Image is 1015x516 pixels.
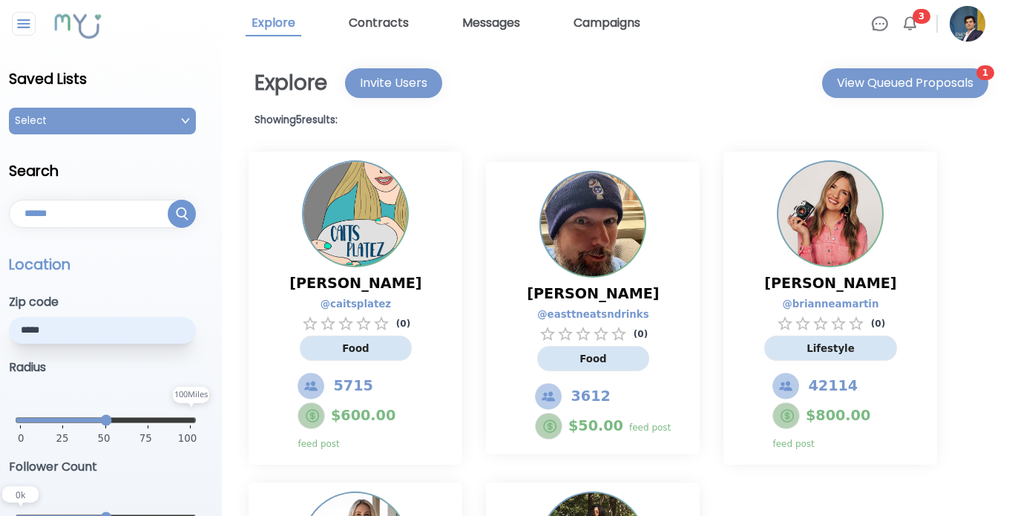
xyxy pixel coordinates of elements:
a: @ easttneatsndrinks [537,307,634,322]
p: Location [9,255,213,275]
p: ( 0 ) [634,328,648,340]
a: Campaigns [568,11,646,36]
a: Messages [456,11,526,36]
text: 0 k [16,489,26,501]
div: View Queued Proposals [837,74,973,92]
span: 50 [98,431,111,452]
img: Bell [901,15,919,33]
span: $ 800.00 [806,405,870,426]
span: 25 [56,431,69,452]
p: Select [15,114,47,128]
span: 75 [139,431,152,452]
img: Followers [772,373,799,399]
img: Chat [871,15,889,33]
img: Followers [298,373,324,399]
h3: Radius [9,359,213,376]
h3: Follower Count [9,458,213,476]
a: Contracts [343,11,415,36]
h2: Saved Lists [9,69,213,90]
span: [PERSON_NAME] [527,284,659,304]
img: Close sidebar [15,15,33,33]
img: Followers [535,383,562,410]
span: Lifestyle [807,343,855,354]
p: feed post [772,438,814,450]
img: Profile [950,6,985,42]
p: ( 0 ) [871,318,885,330]
span: 5715 [333,376,372,396]
h3: Zip code [9,293,213,311]
button: Invite Users [345,68,442,98]
span: $ 50.00 [568,416,623,437]
img: Feed Post [542,419,556,434]
img: Profile [303,162,407,266]
span: Food [342,343,369,354]
h1: Showing 5 results: [254,113,994,128]
a: Explore [246,11,301,36]
span: $ 600.00 [331,405,395,426]
button: SelectOpen [9,108,213,134]
div: Invite Users [360,74,427,92]
p: feed post [629,422,671,434]
span: 0 [18,431,24,446]
span: 100 [178,431,197,452]
span: 3 [913,9,930,24]
span: Food [579,353,606,365]
img: Open [181,117,190,125]
h1: Explore [254,68,327,99]
img: Feed Post [779,408,794,423]
a: @ caitsplatez [321,297,376,312]
a: @ brianneamartin [783,297,864,312]
span: 1 [976,65,994,80]
h2: Search [9,161,213,182]
img: Profile [778,162,882,266]
p: feed post [298,438,339,450]
button: View Queued Proposals [822,68,988,98]
p: ( 0 ) [396,318,410,330]
text: 100 Miles [174,388,208,399]
span: 42114 [808,376,858,396]
span: 3612 [571,386,610,407]
span: [PERSON_NAME] [289,273,421,294]
img: Feed Post [304,408,319,423]
img: Profile [541,172,645,276]
span: [PERSON_NAME] [764,273,896,294]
